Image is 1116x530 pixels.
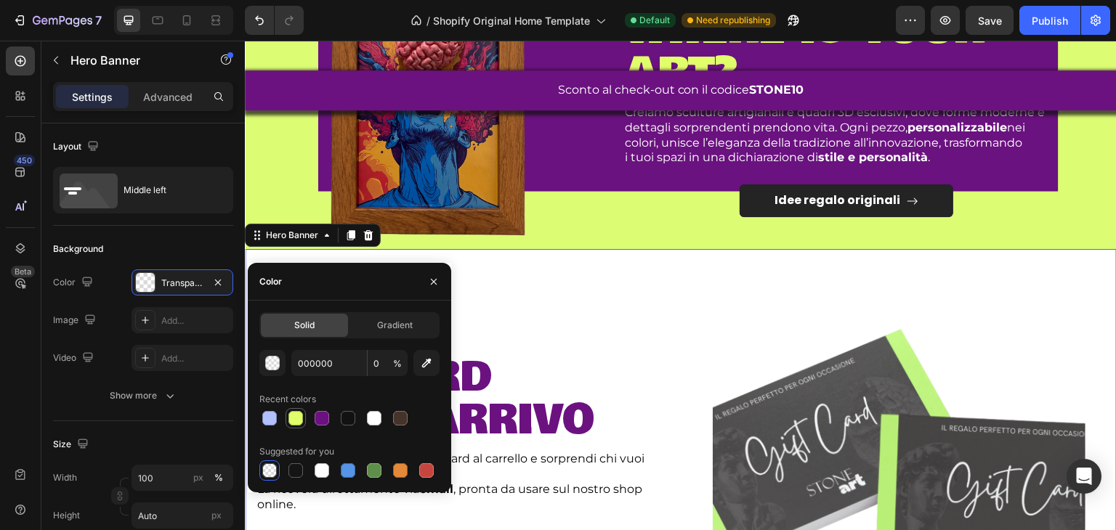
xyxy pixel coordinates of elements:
[294,319,315,332] span: Solid
[53,137,102,157] div: Layout
[380,110,836,125] p: i tuoi spazi in una dichiarazione di .
[53,509,80,522] label: Height
[966,6,1014,35] button: Save
[11,266,35,277] div: Beta
[12,348,349,410] span: nuovo arrivo
[12,306,247,367] span: gift card
[1019,6,1080,35] button: Publish
[174,441,209,455] strong: email
[380,65,836,95] p: Creiamo sculture artigianali e quadri 3D esclusivi, dove forme moderne e dettagli sorprendenti pr...
[530,150,656,171] p: Idee regalo originali
[53,471,77,484] label: Width
[377,319,413,332] span: Gradient
[12,441,397,470] span: La riceverà direttamente via , pronta da usare sul nostro shop online.
[53,435,92,454] div: Size
[14,155,35,166] div: 450
[12,411,400,440] span: Scegli l’importo, aggiungi la Gift Card al carrello e sorprendi chi vuoi tu!
[210,469,227,486] button: px
[978,15,1002,27] span: Save
[161,277,203,290] div: Transparent
[696,14,770,27] span: Need republishing
[663,80,762,94] strong: personalizzabile
[193,471,203,484] div: px
[573,110,683,123] strong: stile e personalità
[505,42,559,56] strong: STONE10
[132,502,233,529] input: px
[110,388,177,403] div: Show more
[1032,13,1068,28] div: Publish
[1067,459,1101,494] div: Open Intercom Messenger
[72,89,113,105] p: Settings
[161,314,230,327] div: Add...
[211,510,222,521] span: px
[70,52,194,69] p: Hero Banner
[259,275,282,288] div: Color
[259,393,316,406] div: Recent colors
[433,13,590,28] span: Shopify Original Home Template
[53,311,99,330] div: Image
[132,465,233,491] input: px%
[53,348,97,368] div: Video
[124,174,212,207] div: Middle left
[53,383,233,409] button: Show more
[190,469,207,486] button: %
[245,6,304,35] div: Undo/Redo
[53,273,96,293] div: Color
[426,13,430,28] span: /
[6,6,108,35] button: 7
[380,95,836,110] p: colori, unisce l’eleganza della tradizione all’innovazione, trasformando
[53,242,103,256] div: Background
[259,445,334,458] div: Suggested for you
[161,352,230,365] div: Add...
[639,14,670,27] span: Default
[393,357,402,370] span: %
[95,12,102,29] p: 7
[291,350,367,376] input: Eg: FFFFFF
[245,41,1116,530] iframe: Design area
[214,471,223,484] div: %
[143,89,193,105] p: Advanced
[18,188,76,201] div: Hero Banner
[495,144,708,176] a: Idee regalo originali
